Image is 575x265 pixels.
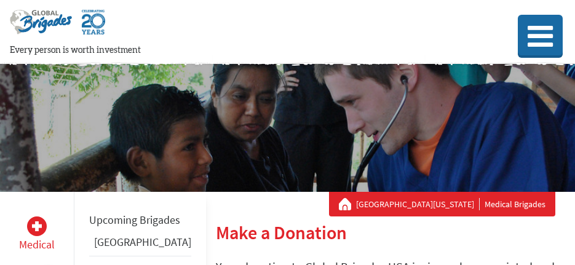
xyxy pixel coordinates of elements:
[82,10,105,44] img: Global Brigades Celebrating 20 Years
[339,198,545,210] div: Medical Brigades
[94,235,191,249] a: [GEOGRAPHIC_DATA]
[356,198,480,210] a: [GEOGRAPHIC_DATA][US_STATE]
[10,44,472,57] p: Every person is worth investment
[89,207,191,234] li: Upcoming Brigades
[216,221,565,243] h2: Make a Donation
[19,216,55,253] a: MedicalMedical
[32,221,42,231] img: Medical
[89,234,191,256] li: Guatemala
[10,10,72,44] img: Global Brigades Logo
[27,216,47,236] div: Medical
[89,213,180,227] a: Upcoming Brigades
[19,236,55,253] p: Medical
